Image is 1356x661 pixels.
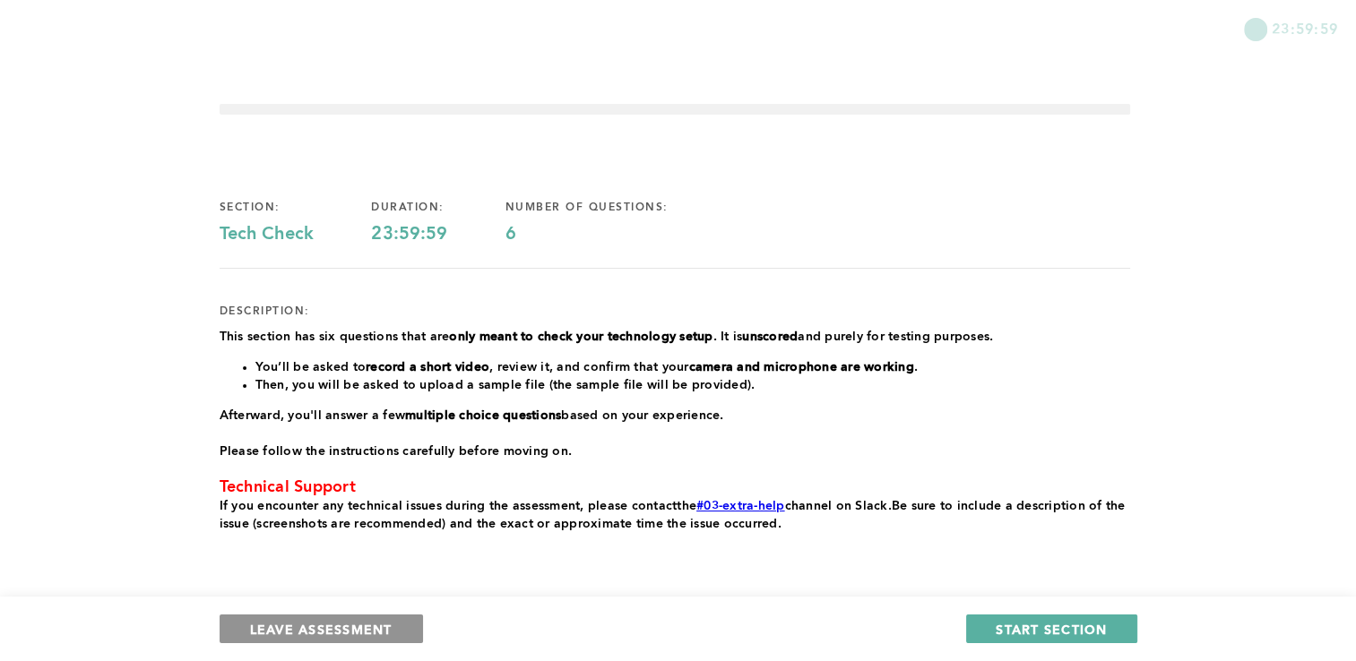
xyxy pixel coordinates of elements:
[371,201,505,215] div: duration:
[996,621,1107,638] span: START SECTION
[250,621,393,638] span: LEAVE ASSESSMENT
[220,497,1130,533] p: the channel on Slack Be sure to include a description of the issue (screenshots are recommended) ...
[505,224,726,245] div: 6
[366,361,489,373] strong: record a short video
[449,330,713,343] strong: only meant to check your technology setup
[220,224,372,245] div: Tech Check
[220,614,423,643] button: LEAVE ASSESSMENT
[220,500,678,512] span: If you encounter any technical issues during the assessment, please contact
[742,330,798,343] strong: unscored
[220,201,372,215] div: section:
[220,328,1130,346] p: This section has six questions that are . It is and purely for testing purposes.
[689,361,914,373] strong: camera and microphone are working
[371,224,505,245] div: 23:59:59
[1272,18,1338,39] span: 23:59:59
[220,407,1130,425] p: Afterward, you'll answer a few based on your experience.
[255,376,1130,394] li: Then, you will be asked to upload a sample file (the sample file will be provided).
[405,409,561,422] strong: multiple choice questions
[220,305,310,319] div: description:
[505,201,726,215] div: number of questions:
[255,358,1130,376] li: You’ll be asked to , review it, and confirm that your .
[220,442,1130,460] p: Please follow the instructions carefully before moving on.
[888,500,892,512] span: .
[696,500,785,512] a: #03-extra-help
[220,479,356,495] span: Technical Support
[966,614,1136,643] button: START SECTION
